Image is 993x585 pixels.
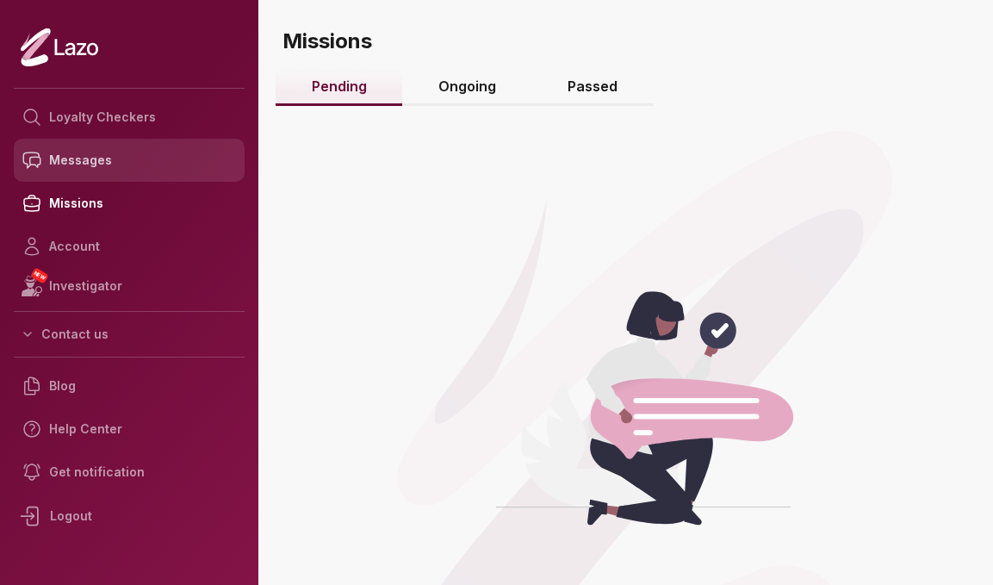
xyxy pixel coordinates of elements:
[14,408,245,451] a: Help Center
[14,364,245,408] a: Blog
[14,182,245,225] a: Missions
[14,268,245,304] a: NEWInvestigator
[14,451,245,494] a: Get notification
[276,69,402,106] a: Pending
[532,69,654,106] a: Passed
[30,267,49,284] span: NEW
[14,319,245,350] button: Contact us
[14,96,245,139] a: Loyalty Checkers
[14,494,245,538] div: Logout
[14,225,245,268] a: Account
[14,139,245,182] a: Messages
[402,69,531,106] a: Ongoing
